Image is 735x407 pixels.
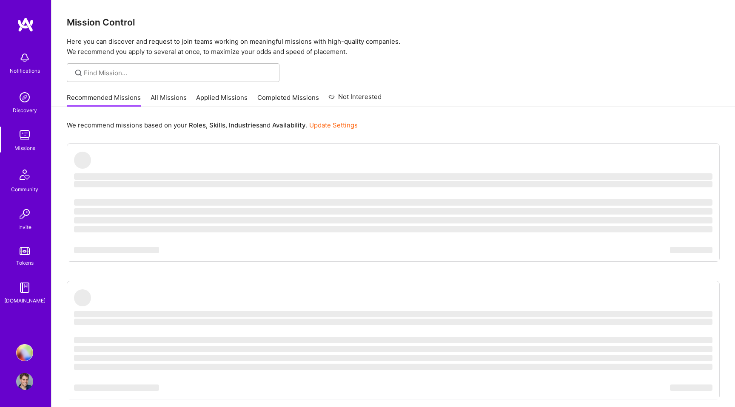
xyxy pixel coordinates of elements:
[16,344,33,361] img: Jimini Health: Frontend Engineer for Sage Platform
[16,279,33,296] img: guide book
[4,296,46,305] div: [DOMAIN_NAME]
[189,121,206,129] b: Roles
[14,373,35,390] a: User Avatar
[14,344,35,361] a: Jimini Health: Frontend Engineer for Sage Platform
[16,206,33,223] img: Invite
[257,93,319,107] a: Completed Missions
[20,247,30,255] img: tokens
[67,121,358,130] p: We recommend missions based on your , , and .
[10,66,40,75] div: Notifications
[16,89,33,106] img: discovery
[16,258,34,267] div: Tokens
[196,93,248,107] a: Applied Missions
[14,144,35,153] div: Missions
[16,127,33,144] img: teamwork
[67,37,720,57] p: Here you can discover and request to join teams working on meaningful missions with high-quality ...
[16,373,33,390] img: User Avatar
[328,92,382,107] a: Not Interested
[67,17,720,28] h3: Mission Control
[84,68,273,77] input: Find Mission...
[17,17,34,32] img: logo
[309,121,358,129] a: Update Settings
[16,49,33,66] img: bell
[229,121,259,129] b: Industries
[74,68,83,78] i: icon SearchGrey
[18,223,31,232] div: Invite
[209,121,225,129] b: Skills
[67,93,141,107] a: Recommended Missions
[272,121,306,129] b: Availability
[14,164,35,185] img: Community
[13,106,37,115] div: Discovery
[11,185,38,194] div: Community
[151,93,187,107] a: All Missions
